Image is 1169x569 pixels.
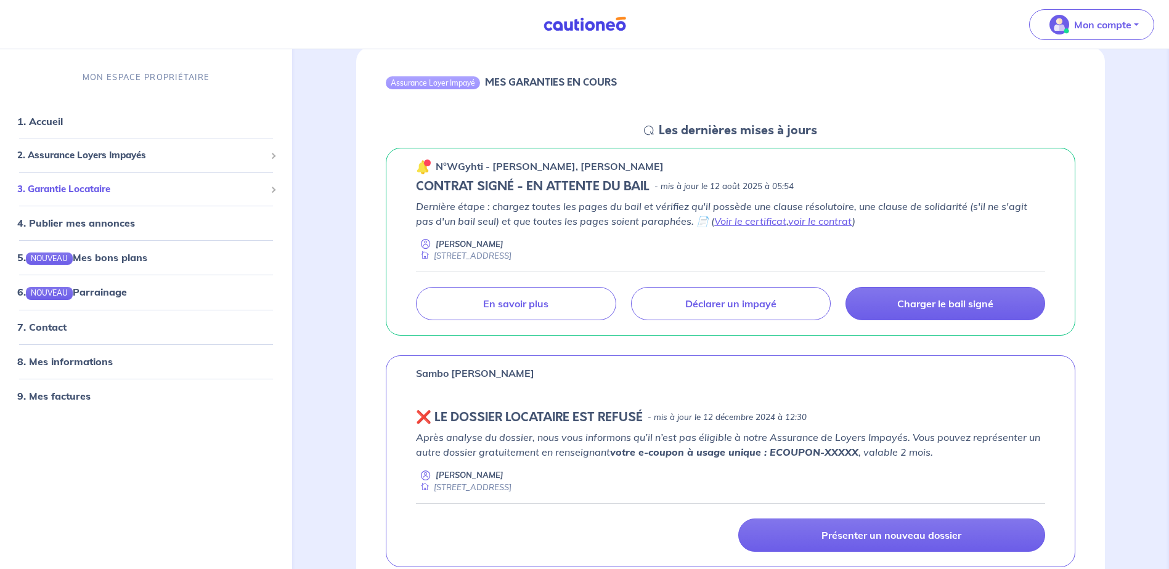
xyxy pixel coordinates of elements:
p: - mis à jour le 12 août 2025 à 05:54 [654,180,794,193]
div: 5.NOUVEAUMes bons plans [5,246,287,270]
div: state: REJECTED, Context: NEW,MAYBE-CERTIFICATE,ALONE,LESSOR-DOCUMENTS [416,410,1045,425]
h5: CONTRAT SIGNÉ - EN ATTENTE DU BAIL [416,179,650,194]
button: illu_account_valid_menu.svgMon compte [1029,9,1154,40]
p: Présenter un nouveau dossier [821,529,961,541]
p: MON ESPACE PROPRIÉTAIRE [83,71,210,83]
div: 2. Assurance Loyers Impayés [5,144,287,168]
p: n°WGyhti - [PERSON_NAME], [PERSON_NAME] [436,159,664,174]
p: En savoir plus [483,297,548,310]
a: 6.NOUVEAUParrainage [17,286,127,299]
p: Mon compte [1074,17,1131,32]
div: 6.NOUVEAUParrainage [5,280,287,305]
a: Présenter un nouveau dossier [738,519,1045,552]
h6: MES GARANTIES EN COURS [485,76,617,88]
a: Déclarer un impayé [631,287,831,320]
div: 1. Accueil [5,110,287,134]
p: - mis à jour le 12 décembre 2024 à 12:30 [648,411,807,424]
div: [STREET_ADDRESS] [416,482,511,493]
a: 1. Accueil [17,116,63,128]
span: 2. Assurance Loyers Impayés [17,149,266,163]
a: 7. Contact [17,321,67,333]
img: Cautioneo [539,17,631,32]
a: Charger le bail signé [845,287,1045,320]
a: Voir le certificat [714,215,786,227]
div: 7. Contact [5,315,287,339]
div: 9. Mes factures [5,384,287,408]
div: [STREET_ADDRESS] [416,250,511,262]
a: 9. Mes factures [17,390,91,402]
div: Assurance Loyer Impayé [386,76,480,89]
h5: ❌️️ LE DOSSIER LOCATAIRE EST REFUSÉ [416,410,643,425]
span: 3. Garantie Locataire [17,182,266,196]
img: 🔔 [416,159,431,174]
div: 3. Garantie Locataire [5,177,287,201]
div: state: CONTRACT-SIGNED, Context: NEW,MAYBE-CERTIFICATE,RELATIONSHIP,RENTER-DOCUMENTS [416,179,1045,194]
p: Déclarer un impayé [685,297,776,310]
a: 8. Mes informations [17,355,113,368]
a: voir le contrat [788,215,852,227]
div: 8. Mes informations [5,349,287,374]
h5: Les dernières mises à jours [659,123,817,138]
a: 4. Publier mes annonces [17,217,135,230]
p: Charger le bail signé [897,297,993,310]
strong: votre e-coupon à usage unique : ECOUPON-XXXXX [610,446,858,458]
p: Dernière étape : chargez toutes les pages du bail et vérifiez qu'il possède une clause résolutoir... [416,199,1045,228]
div: 4. Publier mes annonces [5,211,287,236]
p: Après analyse du dossier, nous vous informons qu’il n’est pas éligible à notre Assurance de Loyer... [416,430,1045,459]
a: 5.NOUVEAUMes bons plans [17,252,147,264]
img: illu_account_valid_menu.svg [1049,15,1069,34]
p: Sambo [PERSON_NAME] [416,366,534,381]
p: [PERSON_NAME] [436,238,503,250]
a: En savoir plus [416,287,616,320]
p: [PERSON_NAME] [436,469,503,481]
